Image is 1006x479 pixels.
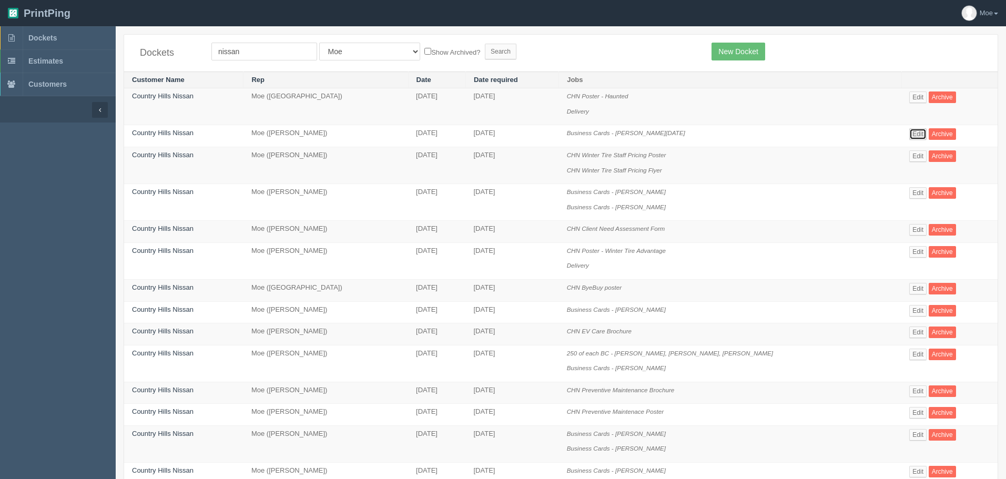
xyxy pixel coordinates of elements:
td: [DATE] [465,345,558,382]
a: Edit [909,246,927,258]
a: Country Hills Nissan [132,349,194,357]
a: Country Hills Nissan [132,327,194,335]
a: Archive [929,385,956,397]
td: [DATE] [408,221,465,243]
a: Country Hills Nissan [132,466,194,474]
a: Country Hills Nissan [132,225,194,232]
a: Edit [909,128,927,140]
img: logo-3e63b451c926e2ac314895c53de4908e5d424f24456219fb08d385ab2e579770.png [8,8,18,18]
a: Archive [929,128,956,140]
a: Country Hills Nissan [132,92,194,100]
td: Moe ([PERSON_NAME]) [243,221,408,243]
a: Country Hills Nissan [132,283,194,291]
th: Jobs [559,72,902,88]
a: Edit [909,283,927,294]
img: avatar_default-7531ab5dedf162e01f1e0bb0964e6a185e93c5c22dfe317fb01d7f8cd2b1632c.jpg [962,6,977,21]
i: Business Cards - [PERSON_NAME] [567,364,666,371]
a: Edit [909,224,927,236]
span: Estimates [28,57,63,65]
td: Moe ([PERSON_NAME]) [243,125,408,147]
a: Edit [909,327,927,338]
a: Country Hills Nissan [132,151,194,159]
td: Moe ([PERSON_NAME]) [243,345,408,382]
td: [DATE] [408,147,465,184]
td: [DATE] [465,147,558,184]
td: Moe ([PERSON_NAME]) [243,382,408,404]
input: Search [485,44,516,59]
a: Archive [929,150,956,162]
i: 250 of each BC - [PERSON_NAME], [PERSON_NAME], [PERSON_NAME] [567,350,773,356]
a: Edit [909,91,927,103]
td: [DATE] [465,125,558,147]
a: Edit [909,429,927,441]
a: Edit [909,407,927,419]
a: Date [416,76,431,84]
i: CHN Client Need Assessment Form [567,225,665,232]
i: Delivery [567,108,589,115]
i: CHN EV Care Brochure [567,328,632,334]
td: Moe ([PERSON_NAME]) [243,404,408,426]
td: [DATE] [408,345,465,382]
a: Edit [909,187,927,199]
a: Archive [929,91,956,103]
a: Archive [929,429,956,441]
td: [DATE] [408,425,465,462]
td: [DATE] [465,404,558,426]
a: Archive [929,466,956,477]
i: CHN Preventive Maintenance Brochure [567,386,675,393]
td: [DATE] [408,88,465,125]
td: [DATE] [408,323,465,345]
a: Country Hills Nissan [132,129,194,137]
input: Customer Name [211,43,317,60]
td: [DATE] [465,279,558,301]
a: Archive [929,224,956,236]
a: Edit [909,150,927,162]
td: Moe ([PERSON_NAME]) [243,323,408,345]
label: Show Archived? [424,46,480,58]
a: Country Hills Nissan [132,430,194,437]
i: Business Cards - [PERSON_NAME] [567,430,666,437]
i: CHN Winter Tire Staff Pricing Flyer [567,167,662,174]
i: CHN ByeBuy poster [567,284,622,291]
i: Business Cards - [PERSON_NAME] [567,188,666,195]
a: Archive [929,349,956,360]
td: Moe ([GEOGRAPHIC_DATA]) [243,279,408,301]
span: Dockets [28,34,57,42]
i: Business Cards - [PERSON_NAME] [567,203,666,210]
td: [DATE] [408,242,465,279]
a: Edit [909,349,927,360]
i: Business Cards - [PERSON_NAME][DATE] [567,129,685,136]
td: [DATE] [465,88,558,125]
input: Show Archived? [424,48,431,55]
a: Country Hills Nissan [132,386,194,394]
a: Customer Name [132,76,185,84]
i: Business Cards - [PERSON_NAME] [567,306,666,313]
i: Business Cards - [PERSON_NAME] [567,467,666,474]
td: [DATE] [465,301,558,323]
a: Archive [929,327,956,338]
a: Edit [909,305,927,317]
a: Archive [929,305,956,317]
a: Country Hills Nissan [132,247,194,254]
i: CHN Poster - Winter Tire Advantage [567,247,666,254]
td: [DATE] [465,382,558,404]
td: [DATE] [408,184,465,221]
span: Customers [28,80,67,88]
td: [DATE] [408,125,465,147]
i: CHN Preventive Maintenace Poster [567,408,664,415]
a: Archive [929,246,956,258]
i: CHN Winter Tire Staff Pricing Poster [567,151,666,158]
td: Moe ([PERSON_NAME]) [243,425,408,462]
td: Moe ([PERSON_NAME]) [243,242,408,279]
td: [DATE] [408,301,465,323]
td: [DATE] [408,279,465,301]
a: Country Hills Nissan [132,407,194,415]
td: [DATE] [408,382,465,404]
td: [DATE] [465,323,558,345]
td: Moe ([PERSON_NAME]) [243,147,408,184]
a: Country Hills Nissan [132,188,194,196]
i: Business Cards - [PERSON_NAME] [567,445,666,452]
td: [DATE] [408,404,465,426]
a: Archive [929,283,956,294]
a: New Docket [712,43,765,60]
